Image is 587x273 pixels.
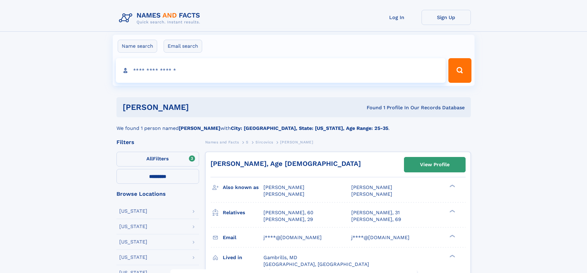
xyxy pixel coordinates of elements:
[179,125,220,131] b: [PERSON_NAME]
[351,191,392,197] span: [PERSON_NAME]
[210,160,361,167] a: [PERSON_NAME], Age [DEMOGRAPHIC_DATA]
[263,191,304,197] span: [PERSON_NAME]
[255,138,273,146] a: Sircovics
[280,140,313,144] span: [PERSON_NAME]
[263,184,304,190] span: [PERSON_NAME]
[223,252,263,263] h3: Lived in
[448,184,455,188] div: ❯
[351,216,401,223] a: [PERSON_NAME], 69
[422,10,471,25] a: Sign Up
[116,58,446,83] input: search input
[205,138,239,146] a: Names and Facts
[448,234,455,238] div: ❯
[448,254,455,258] div: ❯
[246,138,249,146] a: S
[146,156,153,162] span: All
[116,139,199,145] div: Filters
[263,255,297,260] span: Gambrills, MD
[223,207,263,218] h3: Relatives
[119,209,147,214] div: [US_STATE]
[164,40,202,53] label: Email search
[351,209,400,216] a: [PERSON_NAME], 31
[118,40,157,53] label: Name search
[351,184,392,190] span: [PERSON_NAME]
[123,103,278,111] h1: [PERSON_NAME]
[223,182,263,193] h3: Also known as
[372,10,422,25] a: Log In
[116,117,471,132] div: We found 1 person named with .
[404,157,465,172] a: View Profile
[448,209,455,213] div: ❯
[119,239,147,244] div: [US_STATE]
[278,104,465,111] div: Found 1 Profile In Our Records Database
[231,125,388,131] b: City: [GEOGRAPHIC_DATA], State: [US_STATE], Age Range: 25-35
[263,261,369,267] span: [GEOGRAPHIC_DATA], [GEOGRAPHIC_DATA]
[116,152,199,167] label: Filters
[263,216,313,223] a: [PERSON_NAME], 29
[448,58,471,83] button: Search Button
[223,232,263,243] h3: Email
[116,10,205,26] img: Logo Names and Facts
[246,140,249,144] span: S
[255,140,273,144] span: Sircovics
[116,191,199,197] div: Browse Locations
[420,158,450,172] div: View Profile
[263,209,313,216] a: [PERSON_NAME], 60
[119,224,147,229] div: [US_STATE]
[119,255,147,260] div: [US_STATE]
